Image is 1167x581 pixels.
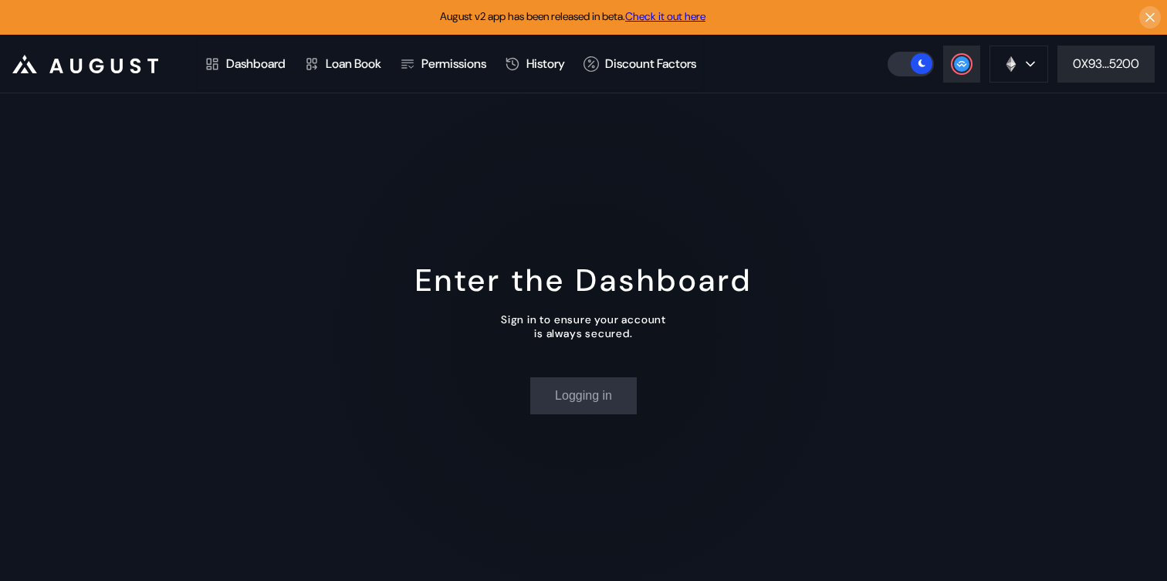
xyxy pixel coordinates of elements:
a: Discount Factors [574,35,705,93]
div: Discount Factors [605,56,696,72]
span: August v2 app has been released in beta. [440,9,705,23]
button: chain logo [989,46,1048,83]
div: 0X93...5200 [1073,56,1139,72]
button: 0X93...5200 [1057,46,1155,83]
a: Check it out here [625,9,705,23]
div: Loan Book [326,56,381,72]
div: Dashboard [226,56,286,72]
div: Permissions [421,56,486,72]
div: Enter the Dashboard [415,260,753,300]
img: chain logo [1003,56,1020,73]
a: History [496,35,574,93]
a: Permissions [391,35,496,93]
a: Loan Book [295,35,391,93]
a: Dashboard [195,35,295,93]
div: History [526,56,565,72]
div: Sign in to ensure your account is always secured. [501,312,666,340]
button: Logging in [530,377,637,414]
